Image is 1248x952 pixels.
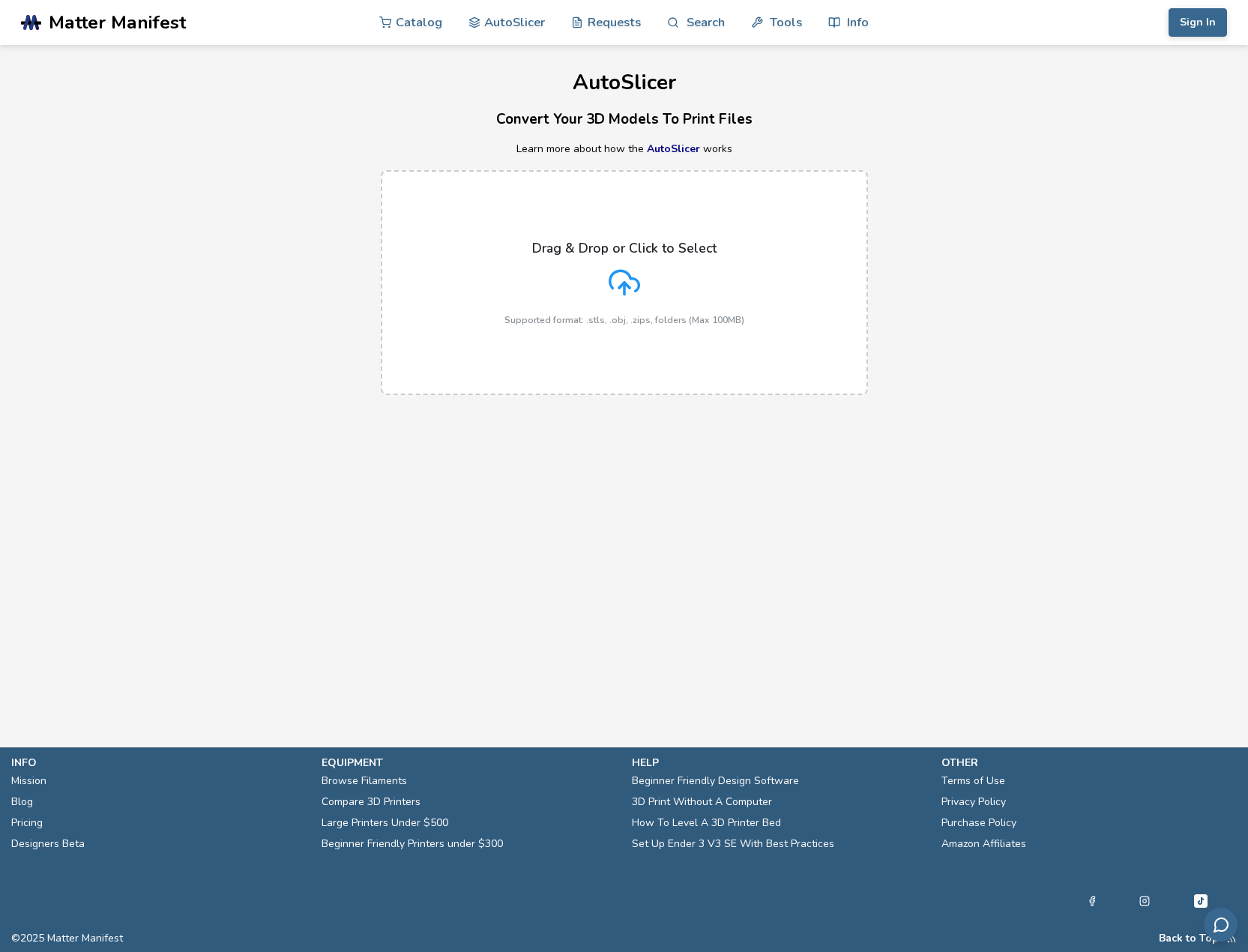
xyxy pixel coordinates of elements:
[941,834,1026,855] a: Amazon Affiliates
[632,813,781,834] a: How To Level A 3D Printer Bed
[941,792,1006,813] a: Privacy Policy
[647,142,700,156] a: AutoSlicer
[1159,933,1219,945] button: Back to Top
[1192,892,1210,910] a: Tiktok
[11,813,43,834] a: Pricing
[322,771,407,792] a: Browse Filaments
[632,792,772,813] a: 3D Print Without A Computer
[941,813,1016,834] a: Purchase Policy
[504,315,744,325] p: Supported format: .stls, .obj, .zips, folders (Max 100MB)
[1226,933,1237,945] a: RSS Feed
[632,834,834,855] a: Set Up Ender 3 V3 SE With Best Practices
[632,771,799,792] a: Beginner Friendly Design Software
[322,834,503,855] a: Beginner Friendly Printers under $300
[322,792,420,813] a: Compare 3D Printers
[1139,892,1150,910] a: Instagram
[11,933,123,945] span: © 2025 Matter Manifest
[632,755,927,771] p: help
[49,12,186,33] span: Matter Manifest
[941,771,1005,792] a: Terms of Use
[1169,8,1227,37] button: Sign In
[941,755,1237,771] p: other
[532,241,717,256] p: Drag & Drop or Click to Select
[11,792,33,813] a: Blog
[1204,908,1238,942] button: Send feedback via email
[11,834,85,855] a: Designers Beta
[11,755,307,771] p: info
[11,771,46,792] a: Mission
[322,813,448,834] a: Large Printers Under $500
[322,755,617,771] p: equipment
[1087,892,1097,910] a: Facebook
